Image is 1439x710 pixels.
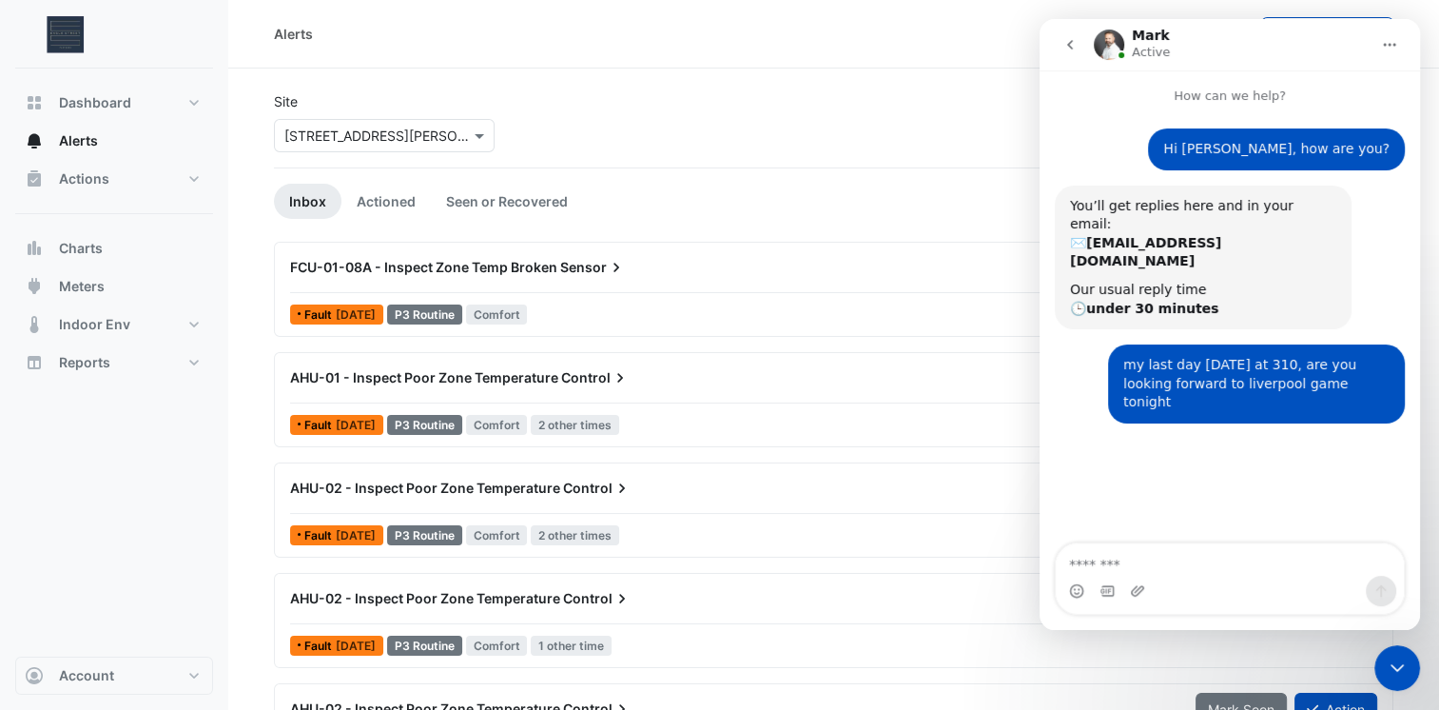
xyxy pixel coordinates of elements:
[336,307,376,322] span: Thu 14-Aug-2025 07:30 BST
[387,636,462,656] div: P3 Routine
[25,169,44,188] app-icon: Actions
[274,91,298,111] label: Site
[274,24,313,44] div: Alerts
[304,530,336,542] span: Fault
[431,184,583,219] a: Seen or Recovered
[466,525,528,545] span: Comfort
[59,239,103,258] span: Charts
[336,639,376,653] span: Tue 12-Aug-2025 10:30 BST
[15,657,213,695] button: Account
[387,305,462,325] div: P3 Routine
[59,169,109,188] span: Actions
[15,122,213,160] button: Alerts
[25,277,44,296] app-icon: Meters
[25,239,44,258] app-icon: Charts
[25,315,44,334] app-icon: Indoor Env
[59,353,110,372] span: Reports
[15,229,213,267] button: Charts
[290,369,558,385] span: AHU-01 - Inspect Poor Zone Temperature
[59,666,114,685] span: Account
[59,131,98,150] span: Alerts
[466,415,528,435] span: Comfort
[336,528,376,542] span: Tue 12-Aug-2025 10:45 BST
[23,15,108,53] img: Company Logo
[25,131,44,150] app-icon: Alerts
[466,636,528,656] span: Comfort
[563,479,632,498] span: Control
[561,368,630,387] span: Control
[341,184,431,219] a: Actioned
[15,306,213,344] button: Indoor Env
[25,93,44,112] app-icon: Dashboard
[336,418,376,432] span: Tue 12-Aug-2025 13:00 BST
[466,305,528,325] span: Comfort
[290,480,560,496] span: AHU-02 - Inspect Poor Zone Temperature
[59,277,105,296] span: Meters
[15,84,213,122] button: Dashboard
[387,415,462,435] div: P3 Routine
[25,353,44,372] app-icon: Reports
[304,420,336,431] span: Fault
[15,160,213,198] button: Actions
[1261,17,1393,50] button: Alert notifications
[531,525,619,545] span: 2 other times
[15,267,213,306] button: Meters
[563,589,632,608] span: Control
[274,184,341,219] a: Inbox
[290,259,557,275] span: FCU-01-08A - Inspect Zone Temp Broken
[59,315,130,334] span: Indoor Env
[1374,645,1420,691] iframe: Intercom live chat
[1040,19,1420,630] iframe: Intercom live chat
[304,641,336,652] span: Fault
[304,309,336,321] span: Fault
[531,636,612,656] span: 1 other time
[15,344,213,382] button: Reports
[531,415,619,435] span: 2 other times
[387,525,462,545] div: P3 Routine
[560,258,626,277] span: Sensor
[290,590,560,606] span: AHU-02 - Inspect Poor Zone Temperature
[59,93,131,112] span: Dashboard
